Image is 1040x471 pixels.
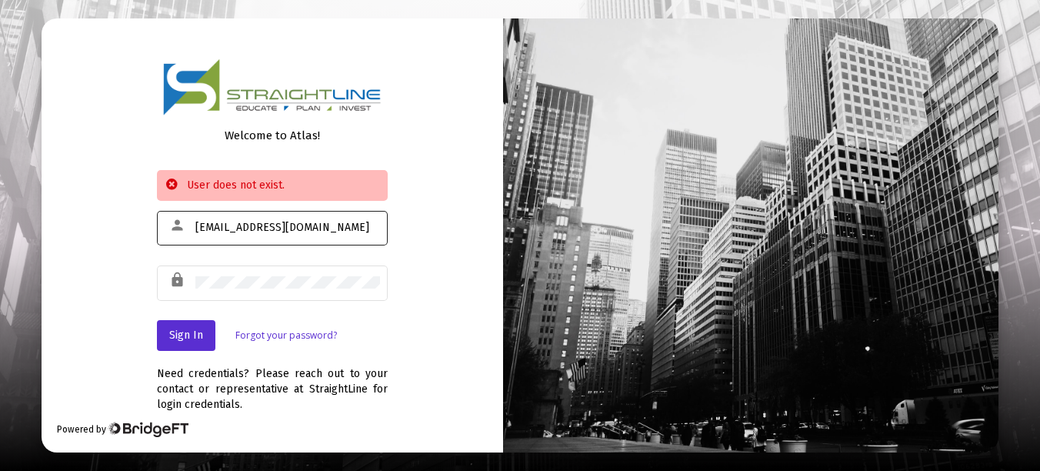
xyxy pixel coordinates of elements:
img: Logo [163,58,382,116]
button: Sign In [157,320,215,351]
a: Forgot your password? [235,328,337,343]
mat-icon: person [169,216,188,235]
div: Powered by [57,422,188,437]
img: Bridge Financial Technology Logo [108,422,188,437]
input: Email or Username [195,222,380,234]
div: User does not exist. [157,170,388,201]
div: Welcome to Atlas! [157,128,388,143]
span: Sign In [169,329,203,342]
mat-icon: lock [169,271,188,289]
div: Need credentials? Please reach out to your contact or representative at StraightLine for login cr... [157,351,388,413]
